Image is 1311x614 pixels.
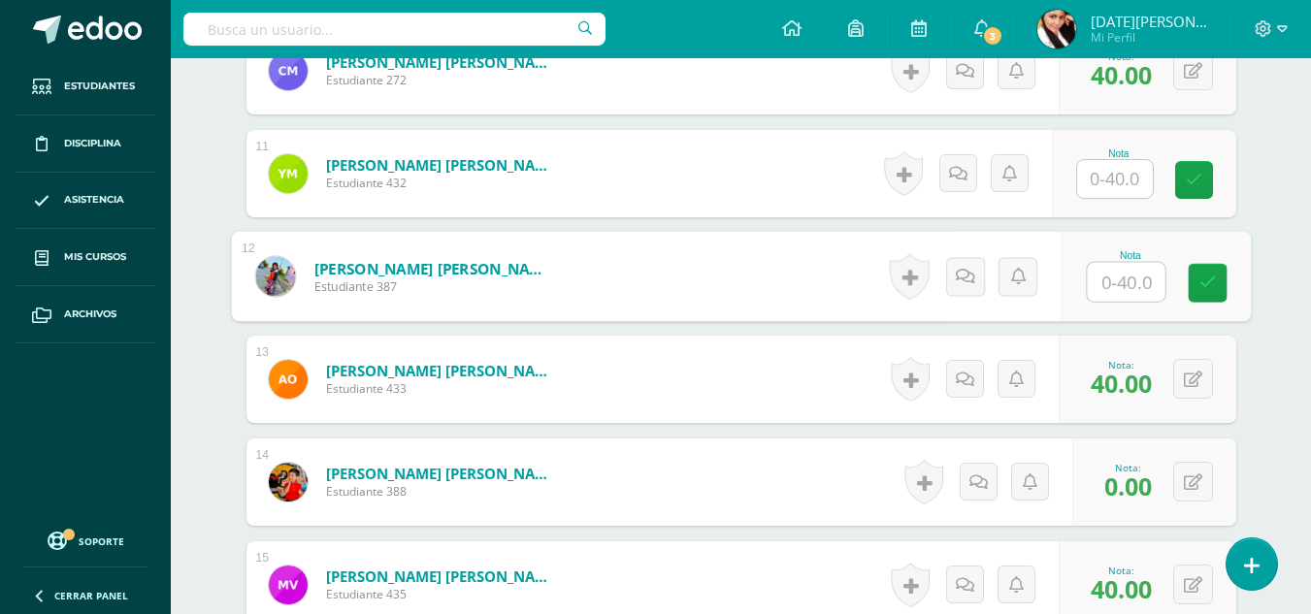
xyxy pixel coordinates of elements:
[1091,58,1152,91] span: 40.00
[1104,461,1152,474] div: Nota:
[326,175,559,191] span: Estudiante 432
[64,136,121,151] span: Disciplina
[326,361,559,380] a: [PERSON_NAME] [PERSON_NAME]
[1091,29,1207,46] span: Mi Perfil
[16,286,155,343] a: Archivos
[1091,12,1207,31] span: [DATE][PERSON_NAME]
[64,249,126,265] span: Mis cursos
[269,154,308,193] img: 332c7e32081b9a0ccb3db761b0b62736.png
[54,589,128,602] span: Cerrar panel
[1104,469,1152,502] span: 0.00
[1086,250,1174,261] div: Nota
[16,58,155,115] a: Estudiantes
[326,155,559,175] a: [PERSON_NAME] [PERSON_NAME] [PERSON_NAME]
[16,229,155,286] a: Mis cursos
[269,463,308,501] img: 40377e486d6b6aebadd7039f6302c6c4.png
[255,256,295,296] img: bbb704600c867ff347c0415807d770bd.png
[64,192,124,208] span: Asistencia
[1091,572,1152,605] span: 40.00
[326,464,559,483] a: [PERSON_NAME] [PERSON_NAME]
[326,52,559,72] a: [PERSON_NAME] [PERSON_NAME]
[1076,148,1162,159] div: Nota
[326,72,559,88] span: Estudiante 272
[982,25,1003,47] span: 3
[1091,564,1152,577] div: Nota:
[16,173,155,230] a: Asistencia
[326,483,559,500] span: Estudiante 388
[326,566,559,586] a: [PERSON_NAME] [PERSON_NAME]
[326,380,559,397] span: Estudiante 433
[1087,263,1164,302] input: 0-40.0
[1091,358,1152,372] div: Nota:
[326,586,559,602] span: Estudiante 435
[313,258,553,278] a: [PERSON_NAME] [PERSON_NAME]
[1091,367,1152,400] span: 40.00
[269,566,308,604] img: cbca82e8c862d513d0f961e5d607bf75.png
[269,360,308,399] img: fab21c6493d4a111364224c97d116eed.png
[64,307,116,322] span: Archivos
[1077,160,1153,198] input: 0-40.0
[79,534,124,548] span: Soporte
[64,79,135,94] span: Estudiantes
[1037,10,1076,48] img: 4cbb0a1200225868eacf9208f2b39aae.png
[16,115,155,173] a: Disciplina
[269,51,308,90] img: b4fe7d651178cc8cc3118f5f0704034e.png
[313,278,553,296] span: Estudiante 387
[23,527,147,553] a: Soporte
[183,13,606,46] input: Busca un usuario...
